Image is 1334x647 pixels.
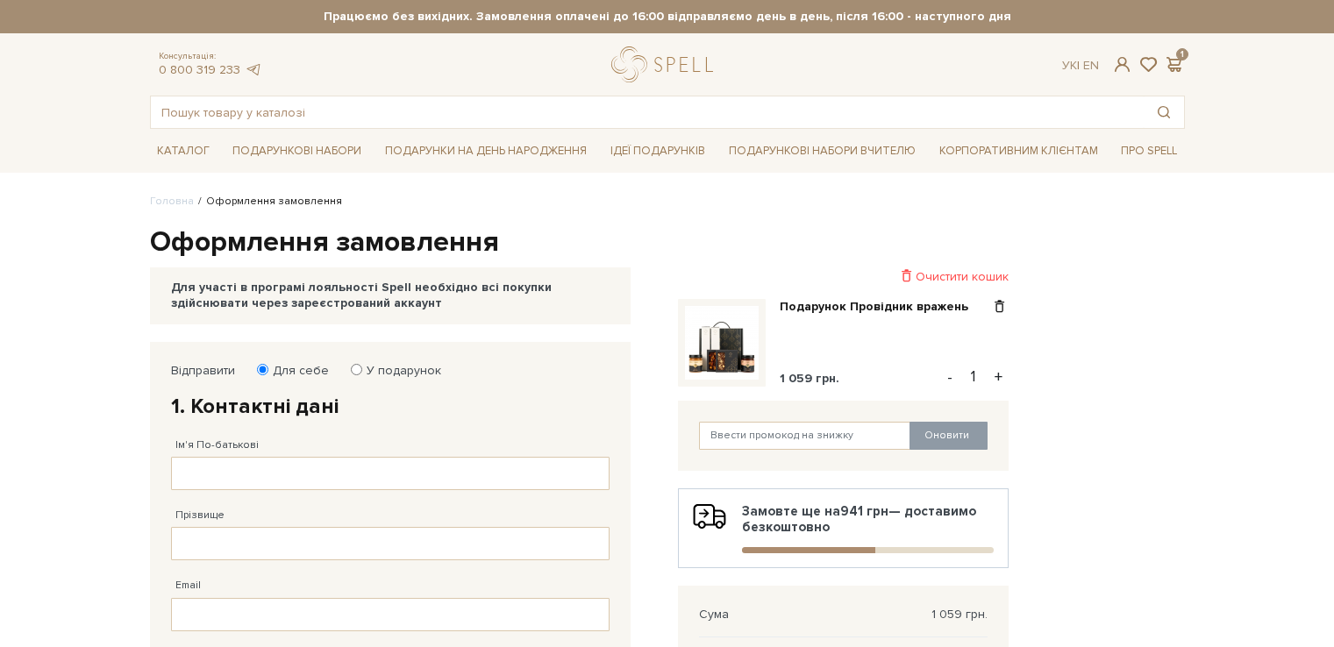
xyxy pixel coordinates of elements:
span: Сума [699,607,729,622]
strong: Працюємо без вихідних. Замовлення оплачені до 16:00 відправляємо день в день, після 16:00 - насту... [150,9,1185,25]
a: Про Spell [1114,138,1184,165]
a: En [1083,58,1099,73]
button: - [941,364,959,390]
button: Пошук товару у каталозі [1144,96,1184,128]
input: У подарунок [351,364,362,375]
a: Каталог [150,138,217,165]
span: 1 059 грн. [780,371,839,386]
a: Подарункові набори [225,138,368,165]
span: 1 059 грн. [931,607,988,622]
input: Пошук товару у каталозі [151,96,1144,128]
span: | [1077,58,1080,73]
div: Замовте ще на — доставимо безкоштовно [693,503,994,553]
label: Відправити [171,363,235,379]
label: Ім'я По-батькові [175,437,259,453]
div: Ук [1062,58,1099,74]
span: Консультація: [159,51,262,62]
a: Корпоративним клієнтам [932,138,1105,165]
a: Подарунки на День народження [378,138,594,165]
button: Оновити [910,422,988,450]
b: 941 грн [840,503,888,519]
img: Подарунок Провідник вражень [685,306,759,380]
h1: Оформлення замовлення [150,224,1185,261]
a: 0 800 319 233 [159,62,240,77]
a: logo [611,46,721,82]
input: Ввести промокод на знижку [699,422,911,450]
a: telegram [245,62,262,77]
div: Очистити кошик [678,268,1009,285]
a: Подарунок Провідник вражень [780,299,981,315]
label: Прізвище [175,508,225,523]
div: Для участі в програмі лояльності Spell необхідно всі покупки здійснювати через зареєстрований акк... [171,280,610,311]
h2: 1. Контактні дані [171,393,610,420]
a: Подарункові набори Вчителю [722,136,923,166]
input: Для себе [257,364,268,375]
a: Ідеї подарунків [603,138,712,165]
a: Головна [150,195,194,208]
label: Для себе [261,363,329,379]
button: + [988,364,1009,390]
label: Email [175,578,201,594]
li: Оформлення замовлення [194,194,342,210]
label: У подарунок [355,363,441,379]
